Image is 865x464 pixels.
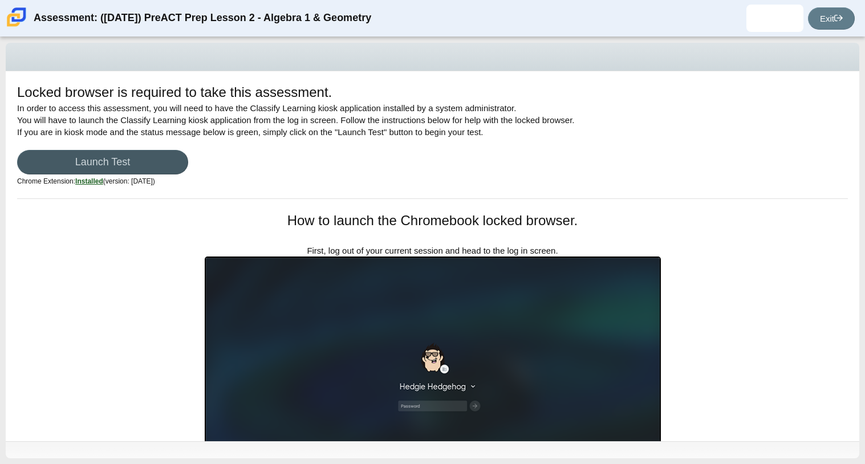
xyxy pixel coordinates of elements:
div: In order to access this assessment, you will need to have the Classify Learning kiosk application... [17,83,848,198]
a: Exit [808,7,855,30]
a: Carmen School of Science & Technology [5,21,29,31]
small: Chrome Extension: [17,177,155,185]
img: rafael.golpeespejo.MwA5bR [766,9,784,27]
h1: How to launch the Chromebook locked browser. [205,211,661,230]
span: (version: [DATE]) [75,177,155,185]
a: Launch Test [17,150,188,174]
u: Installed [75,177,103,185]
div: Assessment: ([DATE]) PreACT Prep Lesson 2 - Algebra 1 & Geometry [34,5,371,32]
h1: Locked browser is required to take this assessment. [17,83,332,102]
img: Carmen School of Science & Technology [5,5,29,29]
